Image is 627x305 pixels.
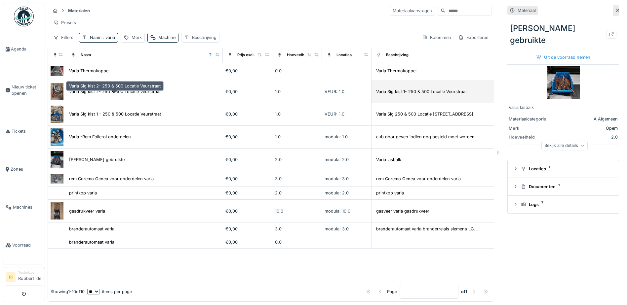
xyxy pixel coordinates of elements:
div: Kolommen [419,33,454,42]
img: Varia lasbalk gebruikte [547,66,580,99]
div: Beschrijving [386,52,409,58]
a: Machines [3,188,45,226]
div: Bekijk alle details [541,141,588,150]
div: Hoeveelheid [287,52,310,58]
span: Machines [13,204,42,210]
div: Beschrijving [192,34,216,41]
a: RI TechnicusRobbert Ide [6,270,42,286]
div: Varia Sig kist 2- 250 & 500 Locatie Veurstraat [69,88,161,95]
div: Locaties [336,52,352,58]
div: Varia Sig 250 & 500 Locatie [STREET_ADDRESS] [376,111,473,117]
span: Nieuw ticket openen [12,84,42,96]
div: 3.0 [275,226,319,232]
div: Prijs excl. btw [237,52,262,58]
div: branderautomaat varia [69,239,114,245]
div: Showing 1 - 10 of 10 [51,288,85,295]
div: Naam [81,52,91,58]
div: €0,00 [225,156,270,163]
div: gasveer varia gasdrukveer [376,208,429,214]
div: Uit de voorraad nemen [533,53,593,62]
div: Hoeveelheid [509,134,558,140]
div: Varia Sig kist 1- 250 & 500 Locatie Veurstraat [376,88,467,95]
div: €0,00 [225,239,270,245]
div: Technicus [18,270,42,275]
div: branderautomaat varia branderrelais siemens LG... [376,226,478,232]
div: 1.0 [275,134,319,140]
div: Documenten [521,184,611,190]
div: 1.0 [275,88,319,95]
img: rem Coremo Ocnea voor onderdelen varia [51,174,63,184]
div: rem Coremo Ocnea voor onderdelen varia [376,176,461,182]
summary: Logs7 [510,198,616,211]
span: modula: 10.0 [325,209,350,214]
div: Materiaalcategorie [509,116,558,122]
div: A Algemeen [561,116,618,122]
div: Varia Thermokoppel [69,68,109,74]
div: €0,00 [225,226,270,232]
div: €0,00 [225,176,270,182]
span: Voorraad [12,242,42,248]
div: printkop varia [376,190,404,196]
div: €0,00 [225,190,270,196]
div: 0 [507,65,619,157]
a: Tickets [3,112,45,150]
div: Filters [50,33,76,42]
span: VEUR: 1.0 [325,112,344,117]
div: [PERSON_NAME] gebruikte [69,156,125,163]
span: Tickets [12,128,42,134]
div: Varia Sig kist 2- 250 & 500 Locatie Veurstraat [66,81,164,91]
div: Varia -Rem Folierol onderdelen. [69,134,132,140]
div: Varia lasbalk [509,104,618,111]
span: Zones [11,166,42,172]
div: €0,00 [225,68,270,74]
a: Nieuw ticket openen [3,68,45,112]
img: Badge_color-CXgf-gQk.svg [14,7,34,26]
div: Exporteren [455,33,491,42]
div: items per page [87,288,132,295]
strong: Materialen [65,8,93,14]
div: Merk [509,125,558,131]
span: : varia [101,35,115,40]
strong: of 1 [461,288,467,295]
img: Varia Sig kist 1 - 250 & 500 Locatie Veurstraat [51,106,63,123]
div: [PERSON_NAME] gebruikte [507,20,619,49]
summary: Locaties1 [510,163,616,175]
div: €0,00 [225,208,270,214]
div: 2.0 [275,190,319,196]
span: modula: 1.0 [325,134,348,139]
span: modula: 2.0 [325,157,349,162]
div: 0.0 [275,239,319,245]
div: 2.0 [561,134,618,140]
img: gasdrukveer varia [51,202,63,220]
div: €0,00 [225,134,270,140]
span: modula: 2.0 [325,190,349,195]
div: aub door geven indien nog besteld moet worden. [376,134,476,140]
div: Merk [132,34,142,41]
span: modula: 3.0 [325,176,349,181]
div: Varia lasbalk [376,156,401,163]
div: branderautomaat varia [69,226,114,232]
li: RI [6,272,16,282]
div: Varia Thermokoppel [376,68,416,74]
div: 3.0 [275,176,319,182]
div: printkop varia [69,190,97,196]
img: Varia lasbalk gebruikte [51,151,63,168]
span: modula: 3.0 [325,226,349,231]
div: Materiaalaanvragen [390,6,435,16]
span: Agenda [11,46,42,52]
li: Robbert Ide [18,270,42,284]
div: 1.0 [275,111,319,117]
div: €0,00 [225,88,270,95]
div: Locaties [521,166,611,172]
a: Agenda [3,30,45,68]
div: 0.0 [275,68,319,74]
div: Opem [561,125,618,131]
a: Zones [3,150,45,188]
div: Machine [158,34,176,41]
div: 10.0 [275,208,319,214]
div: Varia Sig kist 1 - 250 & 500 Locatie Veurstraat [69,111,161,117]
div: gasdrukveer varia [69,208,105,214]
div: Presets [50,18,79,27]
a: Voorraad [3,226,45,264]
span: VEUR: 1.0 [325,89,344,94]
